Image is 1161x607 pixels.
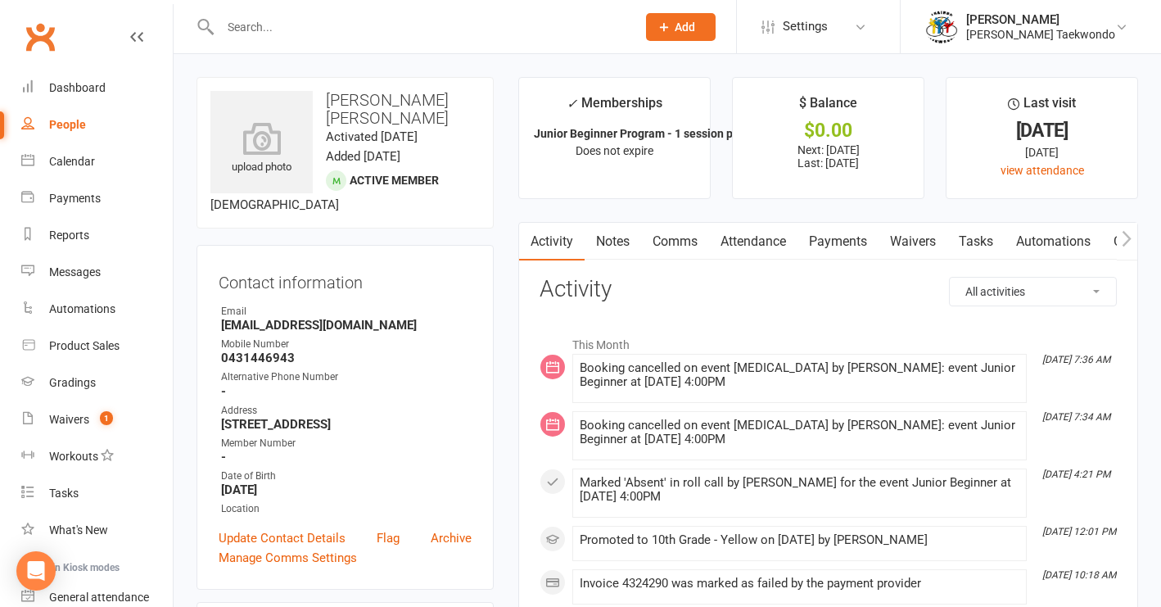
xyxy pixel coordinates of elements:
[20,16,61,57] a: Clubworx
[49,376,96,389] div: Gradings
[219,267,472,292] h3: Contact information
[326,129,418,144] time: Activated [DATE]
[1001,164,1084,177] a: view attendance
[221,384,472,399] strong: -
[326,149,400,164] time: Added [DATE]
[540,277,1117,302] h3: Activity
[21,180,173,217] a: Payments
[49,450,98,463] div: Workouts
[210,91,480,127] h3: [PERSON_NAME] [PERSON_NAME]
[947,223,1005,260] a: Tasks
[585,223,641,260] a: Notes
[21,365,173,401] a: Gradings
[377,528,400,548] a: Flag
[1042,569,1116,581] i: [DATE] 10:18 AM
[534,127,770,140] strong: Junior Beginner Program - 1 session per we...
[221,403,472,419] div: Address
[1042,354,1110,365] i: [DATE] 7:36 AM
[219,548,357,568] a: Manage Comms Settings
[748,122,909,139] div: $0.00
[49,591,149,604] div: General attendance
[540,328,1117,354] li: This Month
[221,436,472,451] div: Member Number
[1008,93,1076,122] div: Last visit
[221,304,472,319] div: Email
[21,401,173,438] a: Waivers 1
[221,450,472,464] strong: -
[1042,411,1110,423] i: [DATE] 7:34 AM
[49,302,115,315] div: Automations
[21,143,173,180] a: Calendar
[21,291,173,328] a: Automations
[221,318,472,333] strong: [EMAIL_ADDRESS][DOMAIN_NAME]
[925,11,958,43] img: thumb_image1638236014.png
[49,413,89,426] div: Waivers
[580,476,1019,504] div: Marked 'Absent' in roll call by [PERSON_NAME] for the event Junior Beginner at [DATE] 4:00PM
[21,106,173,143] a: People
[431,528,472,548] a: Archive
[221,469,472,484] div: Date of Birth
[21,512,173,549] a: What's New
[215,16,625,39] input: Search...
[49,265,101,279] div: Messages
[21,254,173,291] a: Messages
[879,223,947,260] a: Waivers
[580,361,1019,389] div: Booking cancelled on event [MEDICAL_DATA] by [PERSON_NAME]: event Junior Beginner at [DATE] 4:00PM
[219,528,346,548] a: Update Contact Details
[221,337,472,352] div: Mobile Number
[641,223,709,260] a: Comms
[21,217,173,254] a: Reports
[580,419,1019,446] div: Booking cancelled on event [MEDICAL_DATA] by [PERSON_NAME]: event Junior Beginner at [DATE] 4:00PM
[646,13,716,41] button: Add
[221,417,472,432] strong: [STREET_ADDRESS]
[49,523,108,537] div: What's New
[675,20,695,34] span: Add
[519,223,585,260] a: Activity
[1042,526,1116,537] i: [DATE] 12:01 PM
[49,155,95,168] div: Calendar
[783,8,828,45] span: Settings
[221,369,472,385] div: Alternative Phone Number
[1042,469,1110,480] i: [DATE] 4:21 PM
[221,482,472,497] strong: [DATE]
[966,12,1115,27] div: [PERSON_NAME]
[797,223,879,260] a: Payments
[100,411,113,425] span: 1
[21,328,173,365] a: Product Sales
[21,475,173,512] a: Tasks
[709,223,797,260] a: Attendance
[49,81,106,94] div: Dashboard
[961,143,1123,161] div: [DATE]
[567,96,577,111] i: ✓
[567,93,662,123] div: Memberships
[1005,223,1102,260] a: Automations
[221,501,472,517] div: Location
[49,229,89,242] div: Reports
[350,174,439,187] span: Active member
[748,143,909,170] p: Next: [DATE] Last: [DATE]
[16,551,56,591] div: Open Intercom Messenger
[210,122,313,176] div: upload photo
[580,533,1019,547] div: Promoted to 10th Grade - Yellow on [DATE] by [PERSON_NAME]
[21,438,173,475] a: Workouts
[799,93,857,122] div: $ Balance
[221,351,472,365] strong: 0431446943
[49,339,120,352] div: Product Sales
[580,577,1019,591] div: Invoice 4324290 was marked as failed by the payment provider
[961,122,1123,139] div: [DATE]
[49,192,101,205] div: Payments
[966,27,1115,42] div: [PERSON_NAME] Taekwondo
[49,487,79,500] div: Tasks
[210,197,339,212] span: [DEMOGRAPHIC_DATA]
[576,144,653,157] span: Does not expire
[49,118,86,131] div: People
[21,70,173,106] a: Dashboard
